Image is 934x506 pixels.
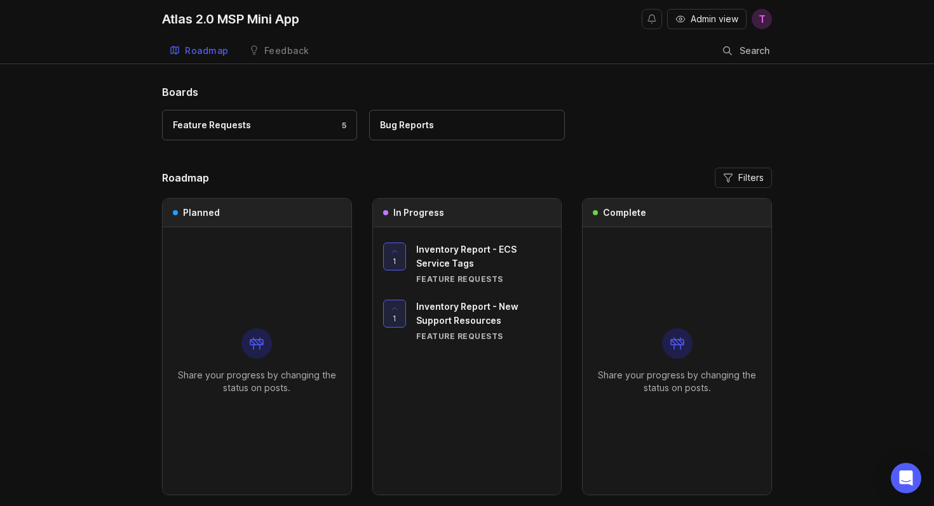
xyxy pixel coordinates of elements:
div: 5 [335,120,347,131]
span: Admin view [691,13,738,25]
div: Roadmap [185,46,229,55]
button: T [752,9,772,29]
span: T [759,11,766,27]
div: Bug Reports [380,118,434,132]
a: Inventory Report - New Support ResourcesFeature Requests [416,300,552,342]
h1: Boards [162,84,772,100]
a: Feature Requests5 [162,110,357,140]
div: Open Intercom Messenger [891,463,921,493]
h3: Complete [603,206,646,219]
button: 1 [383,243,406,270]
div: Atlas 2.0 MSP Mini App [162,13,299,25]
div: Feature Requests [416,274,552,284]
a: Bug Reports [369,110,564,140]
span: 1 [393,256,396,267]
button: 1 [383,300,406,328]
a: Inventory Report - ECS Service TagsFeature Requests [416,243,552,284]
button: Notifications [642,9,662,29]
button: Filters [715,168,772,188]
p: Share your progress by changing the status on posts. [173,369,341,394]
a: Roadmap [162,38,236,64]
button: Admin view [667,9,747,29]
h3: In Progress [393,206,444,219]
div: Feature Requests [416,331,552,342]
span: Inventory Report - ECS Service Tags [416,244,517,269]
span: 1 [393,313,396,324]
p: Share your progress by changing the status on posts. [593,369,761,394]
span: Inventory Report - New Support Resources [416,301,518,326]
div: Feature Requests [173,118,251,132]
span: Filters [738,171,764,184]
h2: Roadmap [162,170,209,185]
a: Feedback [241,38,317,64]
div: Feedback [264,46,309,55]
h3: Planned [183,206,220,219]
